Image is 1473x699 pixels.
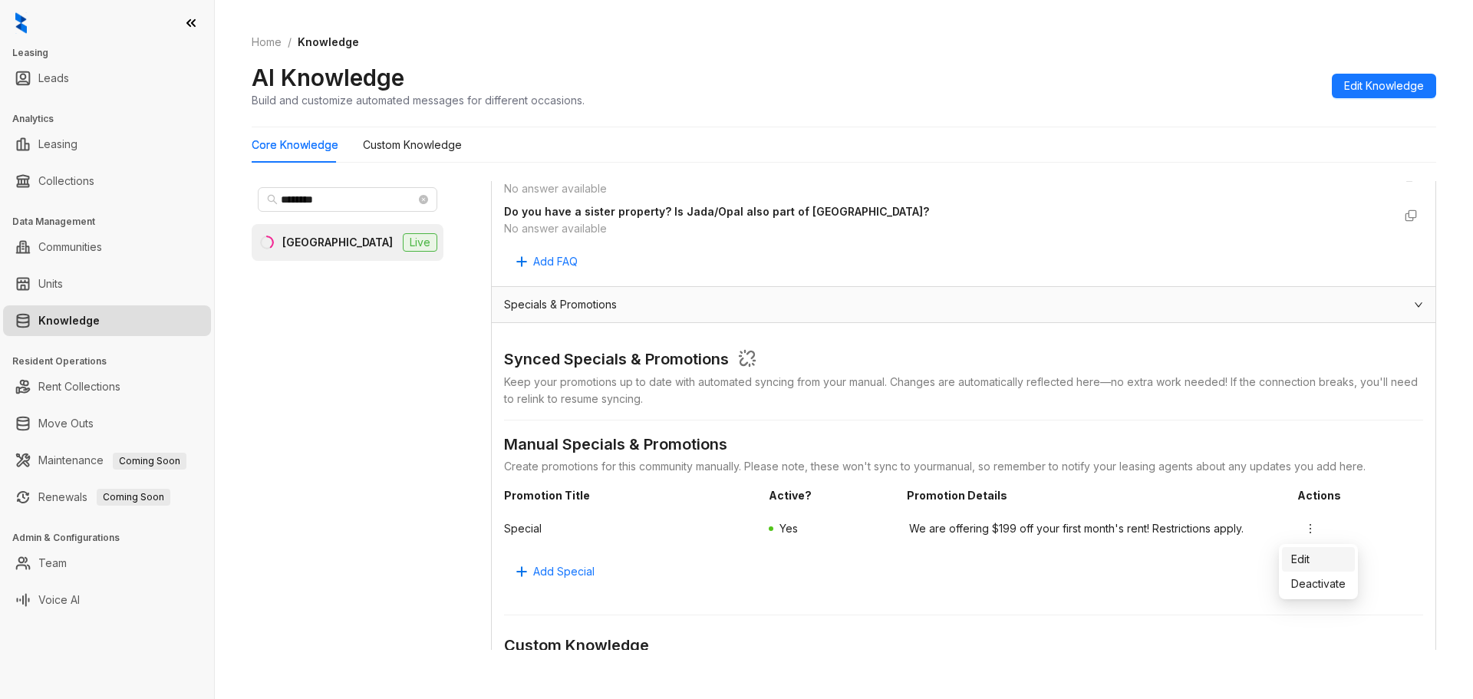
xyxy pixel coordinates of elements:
[97,489,170,506] span: Coming Soon
[12,46,214,60] h3: Leasing
[3,445,211,476] li: Maintenance
[38,232,102,262] a: Communities
[533,563,595,580] span: Add Special
[3,585,211,615] li: Voice AI
[1297,487,1423,504] span: Actions
[1304,523,1316,535] span: more
[907,487,1285,504] span: Promotion Details
[504,634,1423,658] div: Custom Knowledge
[504,559,607,584] button: Add Special
[282,234,393,251] div: [GEOGRAPHIC_DATA]
[252,63,404,92] h2: AI Knowledge
[12,354,214,368] h3: Resident Operations
[1332,74,1436,98] button: Edit Knowledge
[769,487,895,504] span: Active?
[1414,300,1423,309] span: expanded
[504,487,756,504] span: Promotion Title
[249,34,285,51] a: Home
[403,233,437,252] span: Live
[419,195,428,204] span: close-circle
[533,253,578,270] span: Add FAQ
[492,287,1435,322] div: Specials & Promotions
[1291,551,1346,568] span: Edit
[504,458,1423,475] div: Create promotions for this community manually. Please note, these won't sync to your manual , so ...
[38,548,67,579] a: Team
[38,269,63,299] a: Units
[3,63,211,94] li: Leads
[38,166,94,196] a: Collections
[909,520,1284,537] span: We are offering $199 off your first month's rent! Restrictions apply.
[3,166,211,196] li: Collections
[38,585,80,615] a: Voice AI
[779,522,798,535] span: Yes
[12,531,214,545] h3: Admin & Configurations
[298,35,359,48] span: Knowledge
[504,220,1392,237] div: No answer available
[504,348,729,373] div: Synced Specials & Promotions
[12,112,214,126] h3: Analytics
[3,232,211,262] li: Communities
[288,34,292,51] li: /
[1344,77,1424,94] span: Edit Knowledge
[3,482,211,513] li: Renewals
[252,137,338,153] div: Core Knowledge
[38,305,100,336] a: Knowledge
[3,129,211,160] li: Leasing
[363,137,462,153] div: Custom Knowledge
[3,305,211,336] li: Knowledge
[3,548,211,579] li: Team
[3,269,211,299] li: Units
[3,371,211,402] li: Rent Collections
[252,92,585,108] div: Build and customize automated messages for different occasions.
[504,296,617,313] span: Specials & Promotions
[38,408,94,439] a: Move Outs
[38,129,77,160] a: Leasing
[504,205,929,218] strong: Do you have a sister property? Is Jada/Opal also part of [GEOGRAPHIC_DATA]?
[38,482,170,513] a: RenewalsComing Soon
[38,371,120,402] a: Rent Collections
[504,249,590,274] button: Add FAQ
[504,180,1392,197] div: No answer available
[113,453,186,470] span: Coming Soon
[1291,575,1346,592] span: Deactivate
[504,433,1423,458] div: Manual Specials & Promotions
[504,520,753,537] span: Special
[12,215,214,229] h3: Data Management
[504,374,1423,407] div: Keep your promotions up to date with automated syncing from your manual . Changes are automatical...
[267,194,278,205] span: search
[38,63,69,94] a: Leads
[15,12,27,34] img: logo
[3,408,211,439] li: Move Outs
